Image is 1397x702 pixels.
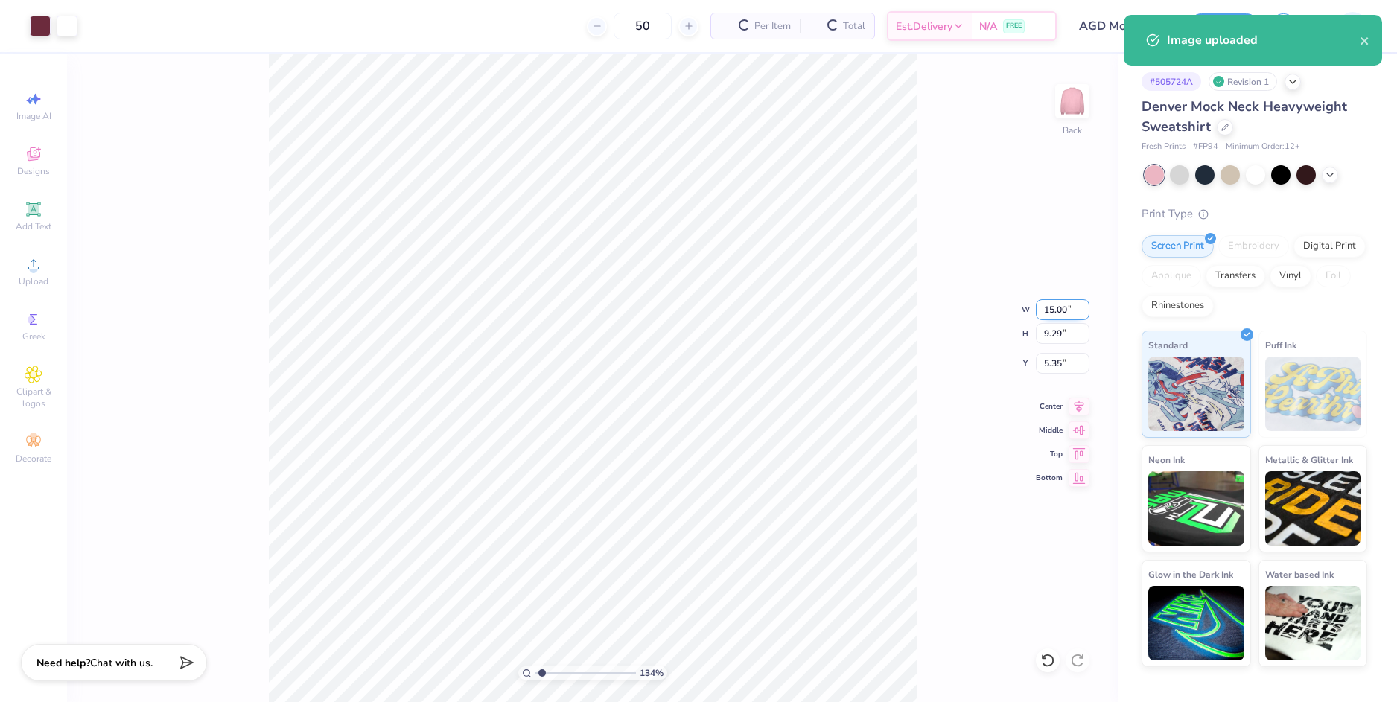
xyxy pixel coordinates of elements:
img: Puff Ink [1265,357,1361,431]
span: Per Item [754,19,791,34]
span: Designs [17,165,50,177]
span: Bottom [1036,473,1063,483]
span: Add Text [16,220,51,232]
div: Print Type [1142,205,1367,223]
span: Center [1036,401,1063,412]
div: Embroidery [1218,235,1289,258]
img: Back [1057,86,1087,116]
strong: Need help? [36,656,90,670]
span: Upload [19,275,48,287]
img: Standard [1148,357,1244,431]
div: Back [1063,124,1082,137]
div: Applique [1142,265,1201,287]
span: Fresh Prints [1142,141,1186,153]
div: Foil [1316,265,1351,287]
span: Denver Mock Neck Heavyweight Sweatshirt [1142,98,1347,135]
span: Est. Delivery [896,19,952,34]
div: Digital Print [1293,235,1366,258]
button: close [1360,31,1370,49]
span: Standard [1148,337,1188,353]
span: Chat with us. [90,656,153,670]
span: Metallic & Glitter Ink [1265,452,1353,468]
span: Image AI [16,110,51,122]
span: Water based Ink [1265,567,1334,582]
div: # 505724A [1142,72,1201,91]
span: Puff Ink [1265,337,1296,353]
span: Clipart & logos [7,386,60,409]
img: Water based Ink [1265,586,1361,660]
span: Minimum Order: 12 + [1226,141,1300,153]
span: Greek [22,331,45,342]
span: FREE [1006,21,1022,31]
input: Untitled Design [1068,11,1177,41]
div: Transfers [1206,265,1265,287]
span: Neon Ink [1148,452,1185,468]
div: Revision 1 [1209,72,1277,91]
div: Image uploaded [1167,31,1360,49]
div: Vinyl [1270,265,1311,287]
span: Glow in the Dark Ink [1148,567,1233,582]
span: N/A [979,19,997,34]
img: Glow in the Dark Ink [1148,586,1244,660]
img: Neon Ink [1148,471,1244,546]
div: Screen Print [1142,235,1214,258]
span: Decorate [16,453,51,465]
span: # FP94 [1193,141,1218,153]
span: Top [1036,449,1063,459]
img: Metallic & Glitter Ink [1265,471,1361,546]
span: Middle [1036,425,1063,435]
span: 134 % [640,666,664,680]
div: Rhinestones [1142,295,1214,317]
span: Total [843,19,865,34]
input: – – [614,13,672,39]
